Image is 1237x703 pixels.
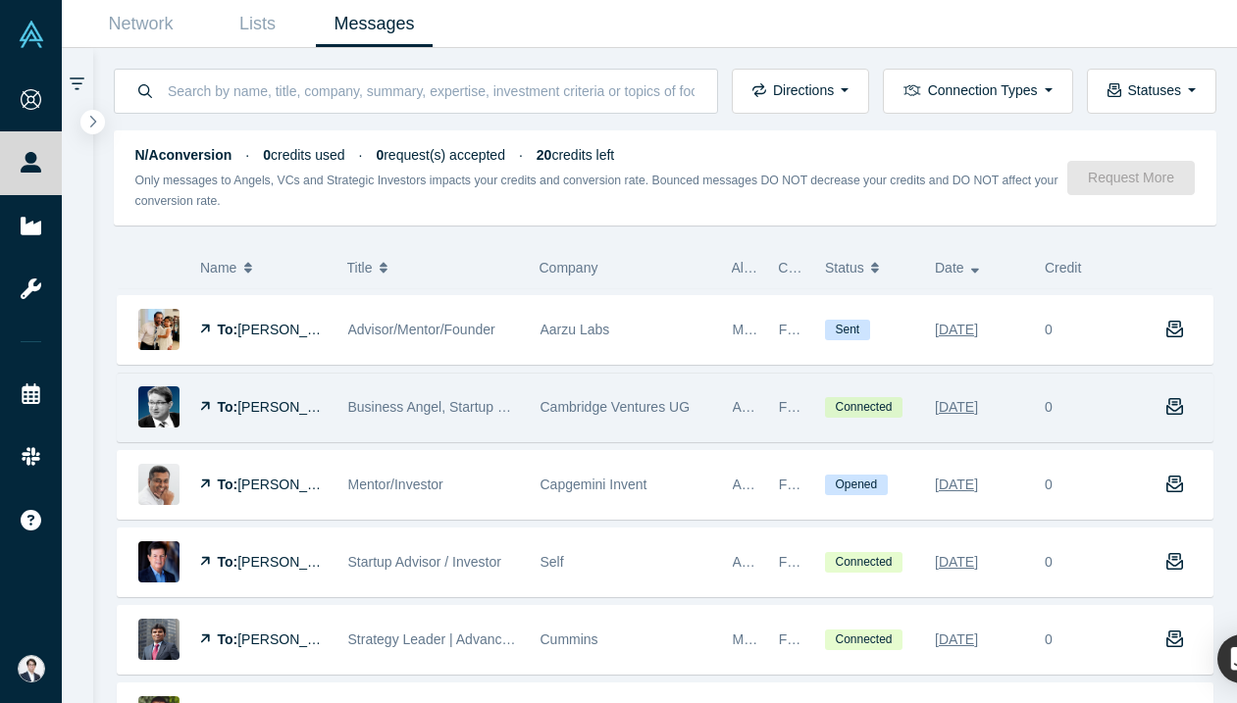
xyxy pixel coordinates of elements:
span: Founder Reachout [779,477,893,492]
img: Martin Giese's Profile Image [138,386,180,427]
span: · [519,147,523,163]
span: Mentor/Investor [348,477,443,492]
span: Company [540,260,598,276]
img: Eisuke Shimizu's Account [18,655,45,682]
div: 0 [1045,397,1053,418]
div: 0 [1045,475,1053,495]
span: [PERSON_NAME] [237,477,350,492]
span: Title [347,247,373,288]
span: Name [200,247,236,288]
span: [PERSON_NAME] [237,554,350,570]
strong: To: [218,477,238,492]
a: Network [82,1,199,47]
span: · [245,147,249,163]
button: Name [200,247,327,288]
strong: 0 [376,147,384,163]
span: [PERSON_NAME] [237,322,350,337]
span: Opened [825,475,888,495]
span: [PERSON_NAME] [237,631,350,647]
span: Startup Advisor / Investor [348,554,501,570]
span: Angel, Mentor, Service Provider, Corporate Innovator [733,477,1055,492]
small: Only messages to Angels, VCs and Strategic Investors impacts your credits and conversion rate. Bo... [135,174,1058,208]
button: Connection Types [883,69,1072,114]
span: Founder Reachout [779,322,893,337]
div: 0 [1045,552,1053,573]
span: Strategy Leader | Advanced Technologies | New Ventures | Decarbonization [348,631,808,647]
img: John Robins's Profile Image [138,464,180,505]
span: Date [935,247,964,288]
span: Connected [825,552,902,573]
span: Credit [1045,260,1081,276]
strong: To: [218,399,238,415]
div: [DATE] [935,545,978,579]
span: request(s) accepted [376,147,505,163]
img: Swapnil Amin's Profile Image [138,309,180,350]
strong: 0 [263,147,271,163]
span: credits left [537,147,614,163]
img: Dave Perry's Profile Image [138,541,180,582]
span: Connected [825,397,902,418]
button: Directions [732,69,869,114]
div: 0 [1045,629,1053,650]
span: Mentor, Lecturer, Corporate Innovator [733,631,961,647]
span: Founder Reachout [779,399,893,415]
span: Alchemist Role [732,260,823,276]
a: Lists [199,1,316,47]
button: Statuses [1087,69,1216,114]
div: 0 [1045,320,1053,340]
span: Cambridge Ventures UG [541,399,691,415]
a: Messages [316,1,433,47]
span: Connected [825,629,902,650]
span: Connection Type [778,260,881,276]
span: Status [825,247,864,288]
button: Date [935,247,1024,288]
span: Capgemini Invent [541,477,647,492]
span: Self [541,554,564,570]
button: Status [825,247,914,288]
span: Aarzu Labs [541,322,610,337]
img: Alchemist Vault Logo [18,21,45,48]
strong: N/A conversion [135,147,232,163]
input: Search by name, title, company, summary, expertise, investment criteria or topics of focus [166,68,696,114]
span: Mentor [733,322,776,337]
span: Advisor/Mentor/Founder [348,322,495,337]
span: [PERSON_NAME] [237,399,350,415]
span: Sent [825,320,870,340]
div: [DATE] [935,623,978,657]
img: Jeffrey Diwakar's Profile Image [138,619,180,660]
div: [DATE] [935,390,978,425]
button: Title [347,247,519,288]
div: [DATE] [935,468,978,502]
strong: To: [218,322,238,337]
span: Cummins [541,631,598,647]
span: Angel, Mentor, Lecturer, Channel Partner [733,554,982,570]
strong: To: [218,631,238,647]
span: Founder Reachout [779,554,893,570]
strong: To: [218,554,238,570]
span: · [359,147,363,163]
span: Angel, Mentor, Lecturer, Channel Partner [733,399,982,415]
div: [DATE] [935,313,978,347]
span: Business Angel, Startup Coach and best-selling author [348,399,681,415]
span: credits used [263,147,344,163]
strong: 20 [537,147,552,163]
span: Founder Reachout [779,631,893,647]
